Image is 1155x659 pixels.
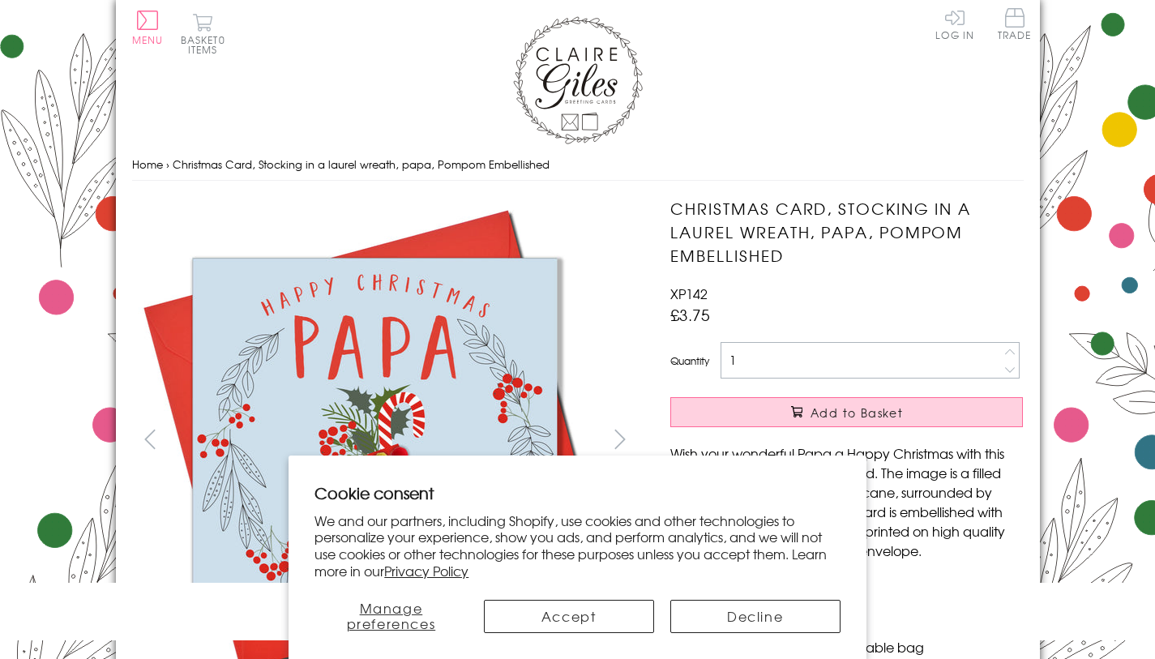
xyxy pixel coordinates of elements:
[347,598,436,633] span: Manage preferences
[132,32,164,47] span: Menu
[670,284,708,303] span: XP142
[188,32,225,57] span: 0 items
[601,421,638,457] button: next
[181,13,225,54] button: Basket0 items
[314,481,841,504] h2: Cookie consent
[998,8,1032,40] span: Trade
[132,156,163,172] a: Home
[166,156,169,172] span: ›
[670,353,709,368] label: Quantity
[670,600,841,633] button: Decline
[513,16,643,144] img: Claire Giles Greetings Cards
[173,156,550,172] span: Christmas Card, Stocking in a laurel wreath, papa, Pompom Embellished
[384,561,468,580] a: Privacy Policy
[811,404,903,421] span: Add to Basket
[670,197,1023,267] h1: Christmas Card, Stocking in a laurel wreath, papa, Pompom Embellished
[314,600,467,633] button: Manage preferences
[132,421,169,457] button: prev
[132,11,164,45] button: Menu
[132,148,1024,182] nav: breadcrumbs
[484,600,654,633] button: Accept
[998,8,1032,43] a: Trade
[670,443,1023,560] p: Wish your wonderful Papa a Happy Christmas with this beautiful modern Christmas card. The image i...
[314,512,841,580] p: We and our partners, including Shopify, use cookies and other technologies to personalize your ex...
[935,8,974,40] a: Log In
[670,397,1023,427] button: Add to Basket
[670,303,710,326] span: £3.75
